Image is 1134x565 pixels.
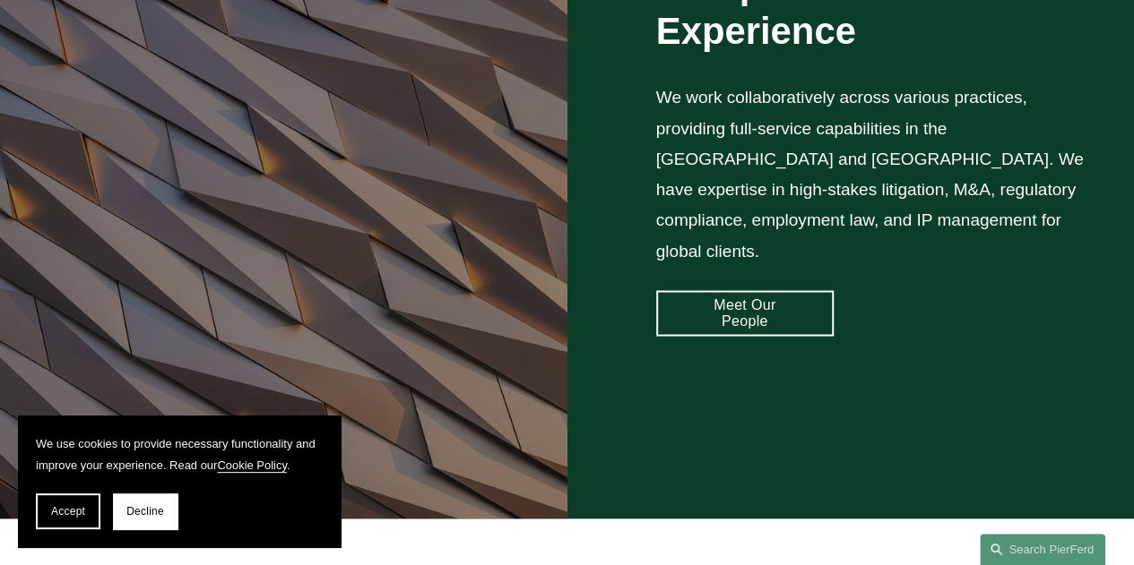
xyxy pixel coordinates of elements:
span: Accept [51,505,85,518]
a: Cookie Policy [217,458,287,472]
a: Search this site [980,534,1105,565]
span: Decline [126,505,164,518]
section: Cookie banner [18,415,341,547]
button: Accept [36,493,100,529]
button: Decline [113,493,177,529]
a: Meet Our People [656,290,834,336]
p: We work collaboratively across various practices, providing full-service capabilities in the [GEO... [656,82,1100,267]
p: We use cookies to provide necessary functionality and improve your experience. Read our . [36,433,323,475]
